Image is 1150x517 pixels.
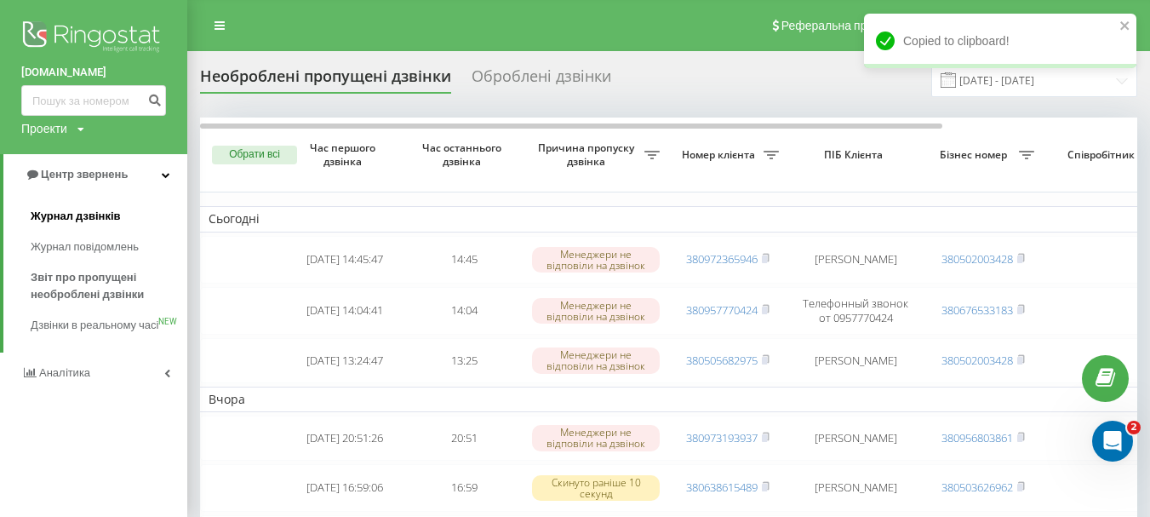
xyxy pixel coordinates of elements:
div: Скинуто раніше 10 секунд [532,475,660,501]
a: 380676533183 [941,302,1013,318]
td: 13:25 [404,338,524,383]
td: 14:45 [404,236,524,284]
span: Час останнього дзвінка [418,141,510,168]
span: Реферальна програма [781,19,907,32]
span: Журнал повідомлень [31,238,139,256]
span: Аналiтика [39,366,90,379]
span: Звіт про пропущені необроблені дзвінки [31,269,179,303]
td: [PERSON_NAME] [787,416,924,461]
td: [DATE] 13:24:47 [285,338,404,383]
a: 380956803861 [941,430,1013,445]
a: Журнал дзвінків [31,201,187,232]
td: Телефонный звонок от 0957770424 [787,287,924,335]
span: ПІБ Клієнта [802,148,909,162]
a: 380503626962 [941,480,1013,495]
a: 380502003428 [941,251,1013,267]
div: Менеджери не відповіли на дзвінок [532,247,660,273]
td: [DATE] 14:04:41 [285,287,404,335]
span: Час першого дзвінка [299,141,391,168]
a: 380505682975 [686,353,758,368]
button: Обрати всі [212,146,297,164]
span: Причина пропуску дзвінка [532,141,644,168]
a: Звіт про пропущені необроблені дзвінки [31,262,187,310]
a: Дзвінки в реальному часіNEW [31,310,187,341]
div: Copied to clipboard! [864,14,1136,68]
span: 2 [1127,421,1141,434]
iframe: Intercom live chat [1092,421,1133,462]
div: Необроблені пропущені дзвінки [200,67,451,94]
div: Проекти [21,120,67,137]
a: 380973193937 [686,430,758,445]
span: Центр звернень [41,168,128,181]
td: 16:59 [404,464,524,512]
a: 380502003428 [941,353,1013,368]
td: [PERSON_NAME] [787,464,924,512]
a: 380638615489 [686,480,758,495]
a: Центр звернень [3,154,187,195]
span: Дзвінки в реальному часі [31,317,158,334]
a: 380972365946 [686,251,758,267]
img: Ringostat logo [21,17,166,60]
button: close [1119,19,1131,35]
td: [DATE] 14:45:47 [285,236,404,284]
td: [DATE] 16:59:06 [285,464,404,512]
a: [DOMAIN_NAME] [21,64,166,81]
a: Журнал повідомлень [31,232,187,262]
a: 380957770424 [686,302,758,318]
td: 14:04 [404,287,524,335]
div: Менеджери не відповіли на дзвінок [532,425,660,451]
span: Бізнес номер [932,148,1019,162]
div: Менеджери не відповіли на дзвінок [532,348,660,373]
td: 20:51 [404,416,524,461]
td: [PERSON_NAME] [787,236,924,284]
span: Журнал дзвінків [31,208,121,225]
div: Оброблені дзвінки [472,67,611,94]
div: Менеджери не відповіли на дзвінок [532,298,660,324]
td: [PERSON_NAME] [787,338,924,383]
span: Номер клієнта [677,148,764,162]
td: [DATE] 20:51:26 [285,416,404,461]
input: Пошук за номером [21,85,166,116]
